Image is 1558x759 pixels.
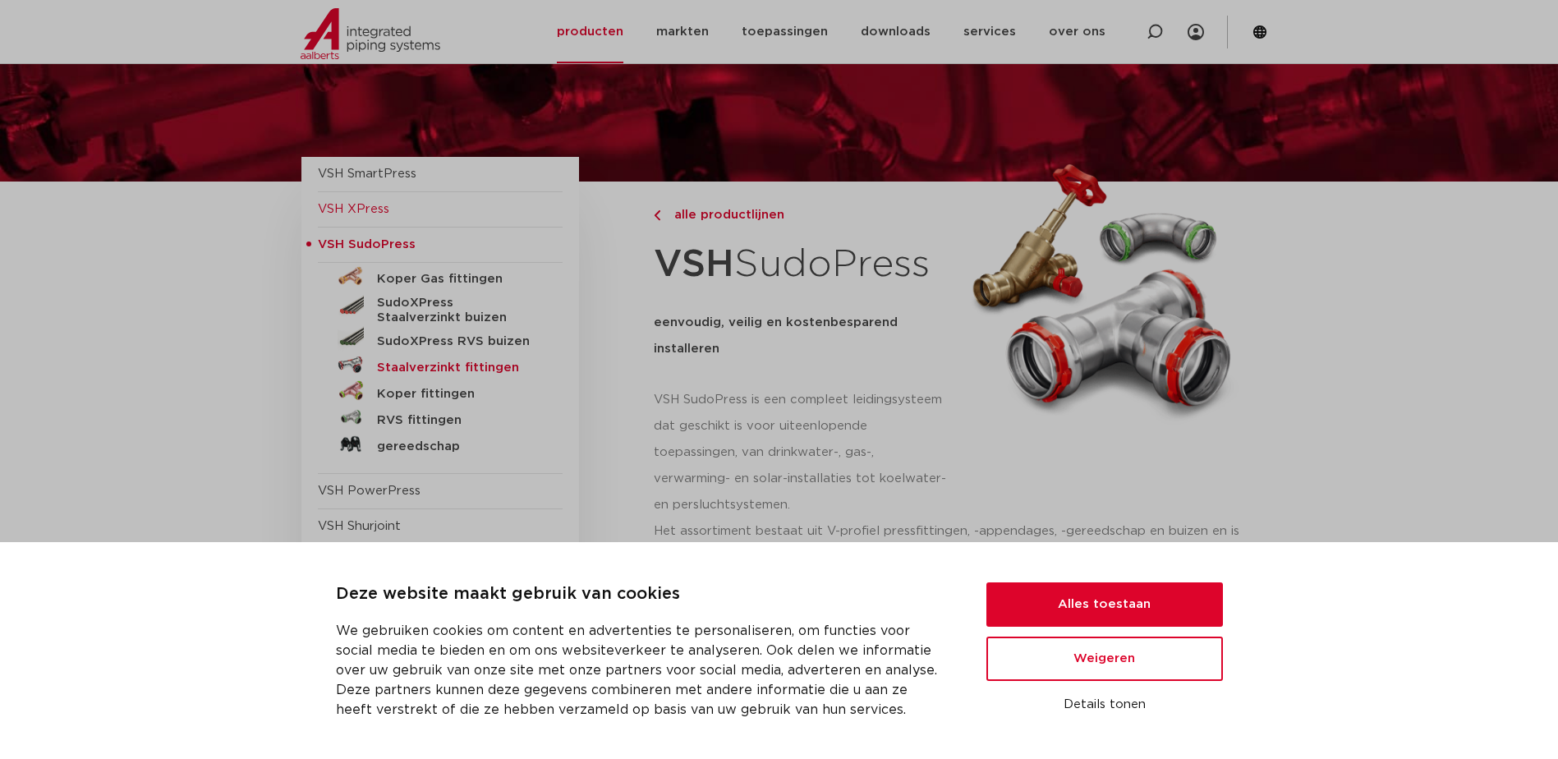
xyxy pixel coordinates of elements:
[654,233,951,297] h1: SudoPress
[318,352,563,378] a: Staalverzinkt fittingen
[377,387,540,402] h5: Koper fittingen
[336,621,947,720] p: We gebruiken cookies om content en advertenties te personaliseren, om functies voor social media ...
[986,582,1223,627] button: Alles toestaan
[318,485,421,497] a: VSH PowerPress
[318,325,563,352] a: SudoXPress RVS buizen
[664,209,784,221] span: alle productlijnen
[318,289,563,325] a: SudoXPress Staalverzinkt buizen
[318,430,563,457] a: gereedschap
[654,210,660,221] img: chevron-right.svg
[318,168,416,180] a: VSH SmartPress
[654,518,1257,571] p: Het assortiment bestaat uit V-profiel pressfittingen, -appendages, -gereedschap en buizen en is v...
[318,263,563,289] a: Koper Gas fittingen
[377,296,540,325] h5: SudoXPress Staalverzinkt buizen
[377,413,540,428] h5: RVS fittingen
[377,439,540,454] h5: gereedschap
[318,203,389,215] a: VSH XPress
[336,582,947,608] p: Deze website maakt gebruik van cookies
[654,387,951,518] p: VSH SudoPress is een compleet leidingsysteem dat geschikt is voor uiteenlopende toepassingen, van...
[654,246,734,283] strong: VSH
[318,520,401,532] a: VSH Shurjoint
[654,316,898,355] strong: eenvoudig, veilig en kostenbesparend installeren
[377,272,540,287] h5: Koper Gas fittingen
[318,238,416,251] span: VSH SudoPress
[377,334,540,349] h5: SudoXPress RVS buizen
[986,637,1223,681] button: Weigeren
[377,361,540,375] h5: Staalverzinkt fittingen
[318,378,563,404] a: Koper fittingen
[654,205,951,225] a: alle productlijnen
[318,404,563,430] a: RVS fittingen
[986,691,1223,719] button: Details tonen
